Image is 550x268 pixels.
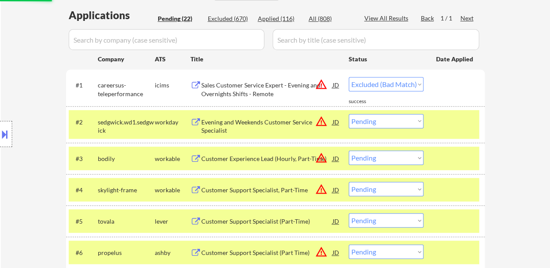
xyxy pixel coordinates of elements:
[315,183,327,195] button: warning_amber
[201,248,333,257] div: Customer Support Specialist (Part Time)
[155,186,190,194] div: workable
[332,245,340,260] div: JD
[349,98,383,105] div: success
[440,14,460,23] div: 1 / 1
[201,217,333,226] div: Customer Support Specialist (Part-Time)
[332,213,340,229] div: JD
[158,14,201,23] div: Pending (22)
[155,81,190,90] div: icims
[69,29,264,50] input: Search by company (case sensitive)
[98,217,155,226] div: tovala
[332,77,340,93] div: JD
[332,114,340,130] div: JD
[349,51,423,67] div: Status
[315,246,327,258] button: warning_amber
[436,55,474,64] div: Date Applied
[201,81,333,98] div: Sales Customer Service Expert - Evening and Overnights Shifts - Remote
[460,14,474,23] div: Next
[315,152,327,164] button: warning_amber
[76,248,91,257] div: #6
[155,55,190,64] div: ATS
[98,248,155,257] div: propelus
[69,10,155,20] div: Applications
[201,186,333,194] div: Customer Support Specialist, Part-Time
[76,217,91,226] div: #5
[273,29,479,50] input: Search by title (case sensitive)
[364,14,411,23] div: View All Results
[315,115,327,127] button: warning_amber
[315,78,327,90] button: warning_amber
[421,14,435,23] div: Back
[208,14,251,23] div: Excluded (670)
[155,248,190,257] div: ashby
[332,182,340,198] div: JD
[258,14,301,23] div: Applied (116)
[190,55,340,64] div: Title
[155,118,190,127] div: workday
[201,154,333,163] div: Customer Experience Lead (Hourly, Part-Time)
[155,217,190,226] div: lever
[201,118,333,135] div: Evening and Weekends Customer Service Specialist
[309,14,352,23] div: All (808)
[332,151,340,166] div: JD
[155,154,190,163] div: workable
